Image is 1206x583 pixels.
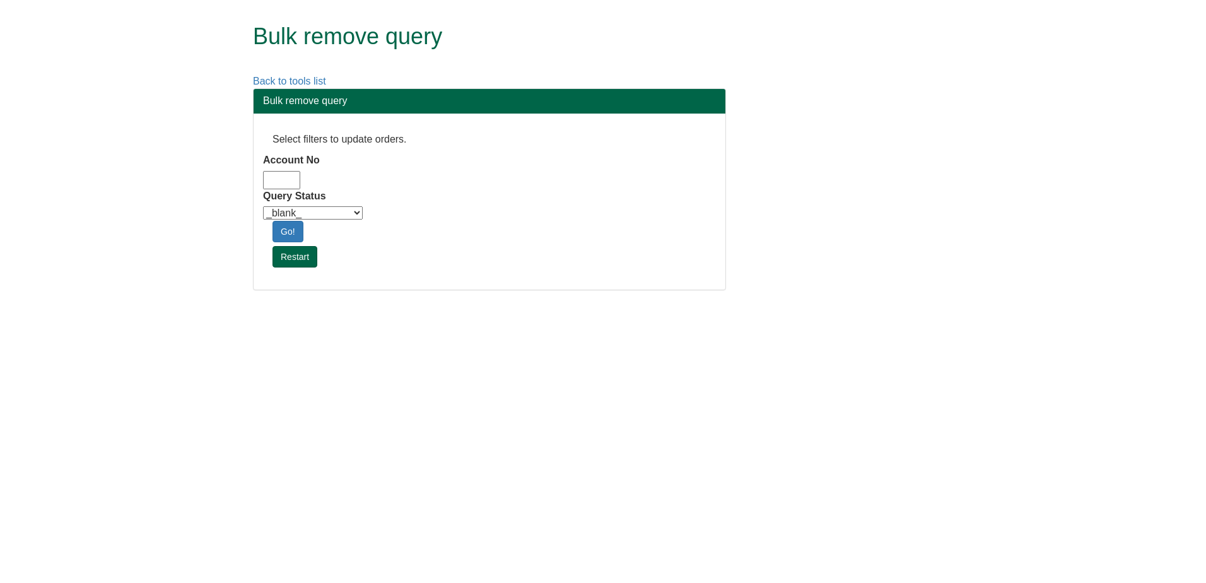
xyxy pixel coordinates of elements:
[272,246,317,268] a: Restart
[263,95,716,107] h3: Bulk remove query
[263,189,326,204] label: Query Status
[253,76,326,86] a: Back to tools list
[272,221,303,242] a: Go!
[263,153,320,168] label: Account No
[272,132,706,147] p: Select filters to update orders.
[253,24,925,49] h1: Bulk remove query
